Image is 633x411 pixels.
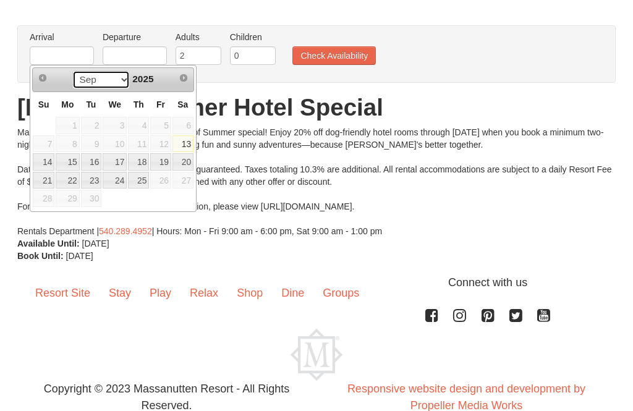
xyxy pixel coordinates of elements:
[176,31,221,43] label: Adults
[56,117,79,134] span: 1
[150,135,172,153] td: unAvailable
[32,189,55,208] td: unAvailable
[134,100,144,109] span: Thursday
[103,172,127,189] a: 24
[26,274,100,313] a: Resort Site
[17,126,616,237] div: Make the most of the season with our [DATE] of Summer special! Enjoy 20% off dog-friendly hotel r...
[33,172,54,189] a: 21
[17,95,616,120] h1: [DATE] of Summer Hotel Special
[38,100,49,109] span: Sunday
[108,100,121,109] span: Wednesday
[38,73,48,83] span: Prev
[156,100,165,109] span: Friday
[177,100,188,109] span: Saturday
[127,135,150,153] td: unAvailable
[150,172,171,189] span: 26
[150,153,172,171] td: available
[81,172,102,189] a: 23
[150,135,171,153] span: 12
[66,251,93,261] span: [DATE]
[17,251,64,261] strong: Book Until:
[127,171,150,190] td: available
[172,171,194,190] td: unAvailable
[150,153,171,171] a: 19
[80,135,103,153] td: unAvailable
[272,274,313,313] a: Dine
[55,171,80,190] td: available
[132,74,153,84] span: 2025
[99,226,152,236] a: 540.289.4952
[32,171,55,190] td: available
[103,117,127,134] span: 3
[172,153,193,171] a: 20
[32,153,55,171] td: available
[80,153,103,171] td: available
[32,135,55,153] td: unAvailable
[102,116,127,135] td: unAvailable
[102,135,127,153] td: unAvailable
[81,117,102,134] span: 2
[55,189,80,208] td: unAvailable
[33,190,54,207] span: 28
[80,171,103,190] td: available
[172,135,193,153] a: 13
[313,274,368,313] a: Groups
[55,153,80,171] td: available
[172,153,194,171] td: available
[80,189,103,208] td: unAvailable
[128,135,149,153] span: 11
[150,116,172,135] td: unAvailable
[34,69,51,87] a: Prev
[81,190,102,207] span: 30
[56,135,79,153] span: 8
[291,329,342,381] img: Massanutten Resort Logo
[150,117,171,134] span: 5
[102,153,127,171] td: available
[230,31,276,43] label: Children
[103,153,127,171] a: 17
[55,116,80,135] td: unAvailable
[127,116,150,135] td: unAvailable
[103,31,167,43] label: Departure
[82,239,109,248] span: [DATE]
[81,135,102,153] span: 9
[80,116,103,135] td: unAvailable
[56,190,79,207] span: 29
[128,117,149,134] span: 4
[103,135,127,153] span: 10
[81,153,102,171] a: 16
[100,274,140,313] a: Stay
[30,31,94,43] label: Arrival
[17,239,80,248] strong: Available Until:
[227,274,272,313] a: Shop
[172,172,193,189] span: 27
[55,135,80,153] td: unAvailable
[140,274,181,313] a: Play
[56,153,79,171] a: 15
[102,171,127,190] td: available
[172,117,193,134] span: 6
[127,153,150,171] td: available
[175,69,192,87] a: Next
[172,135,194,153] td: available
[292,46,376,65] button: Check Availability
[128,172,149,189] a: 25
[33,135,54,153] span: 7
[86,100,96,109] span: Tuesday
[150,171,172,190] td: unAvailable
[61,100,74,109] span: Monday
[172,116,194,135] td: unAvailable
[33,153,54,171] a: 14
[56,172,79,189] a: 22
[179,73,189,83] span: Next
[128,153,149,171] a: 18
[181,274,227,313] a: Relax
